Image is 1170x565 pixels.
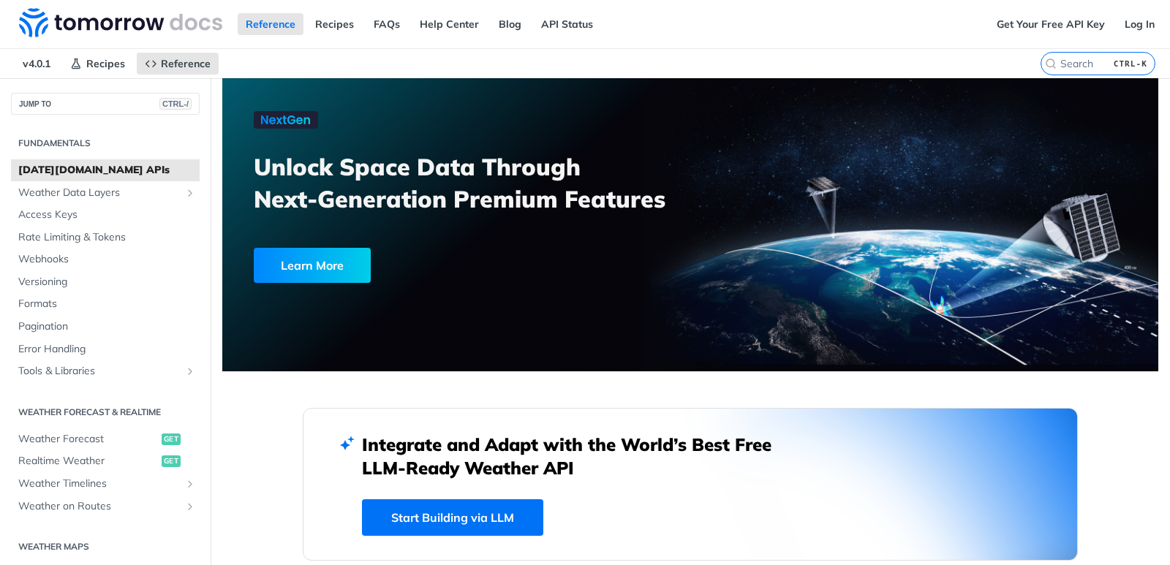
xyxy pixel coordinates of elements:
span: Weather Forecast [18,432,158,447]
span: Realtime Weather [18,454,158,469]
span: Weather Timelines [18,477,181,491]
span: Versioning [18,275,196,289]
a: Error Handling [11,338,200,360]
a: Get Your Free API Key [989,13,1113,35]
kbd: CTRL-K [1110,56,1151,71]
a: Tools & LibrariesShow subpages for Tools & Libraries [11,360,200,382]
a: Weather TimelinesShow subpages for Weather Timelines [11,473,200,495]
img: NextGen [254,111,318,129]
a: Help Center [412,13,487,35]
span: get [162,433,181,445]
span: Reference [161,57,211,70]
a: Blog [491,13,529,35]
a: Pagination [11,316,200,338]
span: Rate Limiting & Tokens [18,230,196,245]
span: [DATE][DOMAIN_NAME] APIs [18,163,196,178]
span: Access Keys [18,208,196,222]
span: CTRL-/ [159,98,192,110]
h3: Unlock Space Data Through Next-Generation Premium Features [254,151,706,215]
button: Show subpages for Tools & Libraries [184,365,196,377]
a: Log In [1117,13,1163,35]
span: Error Handling [18,342,196,357]
a: Recipes [62,53,133,75]
a: Start Building via LLM [362,499,543,536]
a: Realtime Weatherget [11,450,200,472]
a: Webhooks [11,249,200,270]
span: Weather on Routes [18,499,181,514]
h2: Fundamentals [11,137,200,150]
h2: Weather Forecast & realtime [11,406,200,419]
a: Weather Data LayersShow subpages for Weather Data Layers [11,182,200,204]
a: FAQs [366,13,408,35]
span: Webhooks [18,252,196,267]
span: Formats [18,297,196,311]
a: Versioning [11,271,200,293]
a: Reference [238,13,303,35]
a: Rate Limiting & Tokens [11,227,200,249]
button: Show subpages for Weather Timelines [184,478,196,490]
span: Weather Data Layers [18,186,181,200]
button: JUMP TOCTRL-/ [11,93,200,115]
a: Weather Forecastget [11,428,200,450]
a: Weather on RoutesShow subpages for Weather on Routes [11,496,200,517]
a: Learn More [254,248,616,283]
svg: Search [1045,58,1057,69]
span: v4.0.1 [15,53,58,75]
h2: Weather Maps [11,540,200,553]
a: Reference [137,53,219,75]
span: Pagination [18,319,196,334]
span: get [162,455,181,467]
div: Learn More [254,248,371,283]
img: Tomorrow.io Weather API Docs [19,8,222,37]
span: Recipes [86,57,125,70]
a: API Status [533,13,601,35]
button: Show subpages for Weather on Routes [184,501,196,512]
a: Recipes [307,13,362,35]
button: Show subpages for Weather Data Layers [184,187,196,199]
h2: Integrate and Adapt with the World’s Best Free LLM-Ready Weather API [362,433,793,479]
span: Tools & Libraries [18,364,181,379]
a: [DATE][DOMAIN_NAME] APIs [11,159,200,181]
a: Access Keys [11,204,200,226]
a: Formats [11,293,200,315]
